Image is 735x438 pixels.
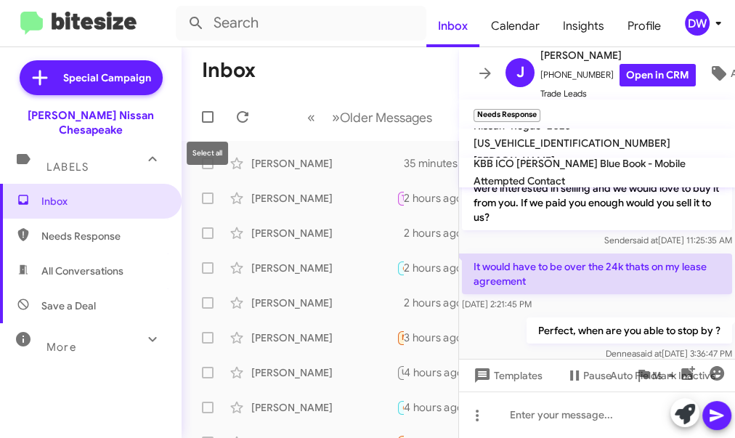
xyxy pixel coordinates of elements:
div: [PERSON_NAME] [251,296,397,310]
button: Previous [299,102,324,132]
div: [PERSON_NAME] [251,226,397,240]
div: Now [397,364,404,381]
span: 🔥 Hot [402,402,426,412]
div: No problem, thank you for letting us know. [397,296,404,310]
span: Needs Response [41,229,165,243]
span: Save a Deal [41,299,96,313]
div: [PERSON_NAME] [251,156,397,171]
span: Sender [DATE] 11:25:35 AM [604,235,732,246]
div: 2 hours ago [404,226,474,240]
a: Open in CRM [620,64,696,86]
small: Needs Response [474,109,540,122]
div: Perfect we are open from 9am-7pm [DATE] [397,259,404,276]
h1: Inbox [202,59,256,82]
span: Attempted Contact [474,174,565,187]
button: Auto Fields [598,362,691,389]
span: [DATE] 2:21:45 PM [462,299,532,309]
span: Try Pausing [402,193,444,203]
a: Insights [551,5,616,47]
button: Templates [459,362,554,389]
span: [US_VEHICLE_IDENTIFICATION_NUMBER] [474,137,670,150]
div: Perfect, when are you able to stop by ? [397,156,404,171]
span: Templates [471,362,543,389]
span: KBB ICO [PERSON_NAME] Blue Book - Mobile [474,157,686,170]
div: 3 hours ago [404,330,474,345]
span: Needs Response [402,333,463,342]
div: I do not have it [397,329,404,346]
div: No thank you [397,399,404,415]
span: J [516,61,524,84]
span: Unpaused [402,368,439,377]
div: May I ask why ? [397,190,404,206]
span: Labels [46,161,89,174]
span: 🔥 Hot [402,263,426,272]
span: [PERSON_NAME] [474,154,555,167]
span: More [46,341,76,354]
span: Auto Fields [610,362,680,389]
span: Trade Leads [540,86,696,101]
button: Next [323,102,441,132]
span: « [307,108,315,126]
span: said at [636,348,662,359]
div: 2 hours ago [404,296,474,310]
a: Inbox [426,5,479,47]
span: » [332,108,340,126]
div: Select all [187,142,228,165]
div: [PERSON_NAME] [251,261,397,275]
span: Special Campaign [63,70,151,85]
div: 35 minutes ago [404,156,491,171]
div: [PERSON_NAME] [251,400,397,415]
span: Dennea [DATE] 3:36:47 PM [606,348,732,359]
a: Calendar [479,5,551,47]
div: 2 hours ago [404,261,474,275]
span: Inbox [41,194,165,208]
span: [PHONE_NUMBER] [540,64,696,86]
span: Older Messages [340,110,432,126]
div: Would you like to bring it in to see what it will be without the repairs ? [397,226,404,240]
div: [PERSON_NAME] [251,365,397,380]
button: DW [673,11,719,36]
nav: Page navigation example [299,102,441,132]
span: said at [633,235,658,246]
span: All Conversations [41,264,123,278]
span: [PERSON_NAME] [540,46,696,64]
div: DW [685,11,710,36]
a: Profile [616,5,673,47]
a: Special Campaign [20,60,163,95]
p: Perfect, when are you able to stop by ? [527,317,732,344]
div: [PERSON_NAME] [251,191,397,206]
div: 4 hours ago [404,365,475,380]
div: [PERSON_NAME] [251,330,397,345]
p: It would have to be over the 24k thats on my lease agreement [462,254,732,294]
input: Search [176,6,426,41]
div: 4 hours ago [404,400,475,415]
div: 2 hours ago [404,191,474,206]
button: Pause [554,362,623,389]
